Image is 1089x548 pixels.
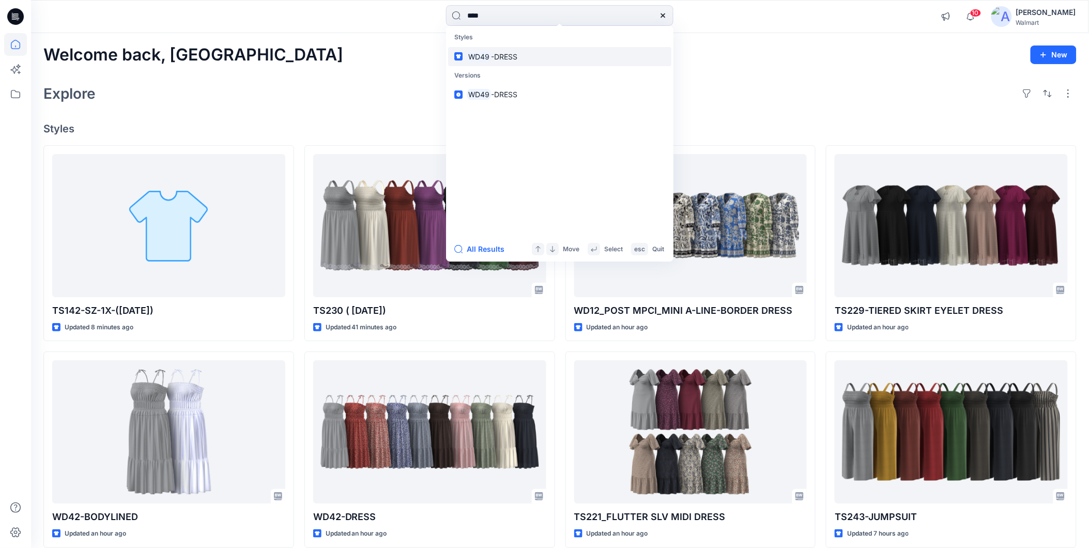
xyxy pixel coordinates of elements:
[454,243,511,255] button: All Results
[970,9,981,17] span: 10
[467,51,491,63] mark: WD49
[587,322,648,333] p: Updated an hour ago
[835,303,1068,318] p: TS229-TIERED SKIRT EYELET DRESS
[65,322,133,333] p: Updated 8 minutes ago
[313,154,546,297] a: TS230 ( 28-07-2025)
[847,528,909,539] p: Updated 7 hours ago
[448,47,671,66] a: WD49-DRESS
[448,28,671,47] p: Styles
[847,322,909,333] p: Updated an hour ago
[491,52,517,61] span: -DRESS
[326,322,397,333] p: Updated 41 minutes ago
[43,85,96,102] h2: Explore
[448,85,671,104] a: WD49-DRESS
[43,123,1077,135] h4: Styles
[563,244,579,255] p: Move
[467,88,491,100] mark: WD49
[52,510,285,524] p: WD42-BODYLINED
[491,90,517,99] span: -DRESS
[1016,19,1076,26] div: Walmart
[448,66,671,85] p: Versions
[52,154,285,297] a: TS142-SZ-1X-(30-07-25)
[634,244,645,255] p: esc
[991,6,1012,27] img: avatar
[1031,45,1077,64] button: New
[574,303,807,318] p: WD12_POST MPCI_MINI A-LINE-BORDER DRESS
[313,510,546,524] p: WD42-DRESS
[587,528,648,539] p: Updated an hour ago
[835,154,1068,297] a: TS229-TIERED SKIRT EYELET DRESS
[52,303,285,318] p: TS142-SZ-1X-([DATE])
[574,360,807,504] a: TS221_FLUTTER SLV MIDI DRESS
[652,244,664,255] p: Quit
[574,154,807,297] a: WD12_POST MPCI_MINI A-LINE-BORDER DRESS
[43,45,343,65] h2: Welcome back, [GEOGRAPHIC_DATA]
[835,360,1068,504] a: TS243-JUMPSUIT
[574,510,807,524] p: TS221_FLUTTER SLV MIDI DRESS
[313,360,546,504] a: WD42-DRESS
[326,528,387,539] p: Updated an hour ago
[835,510,1068,524] p: TS243-JUMPSUIT
[65,528,126,539] p: Updated an hour ago
[1016,6,1076,19] div: [PERSON_NAME]
[52,360,285,504] a: WD42-BODYLINED
[313,303,546,318] p: TS230 ( [DATE])
[604,244,623,255] p: Select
